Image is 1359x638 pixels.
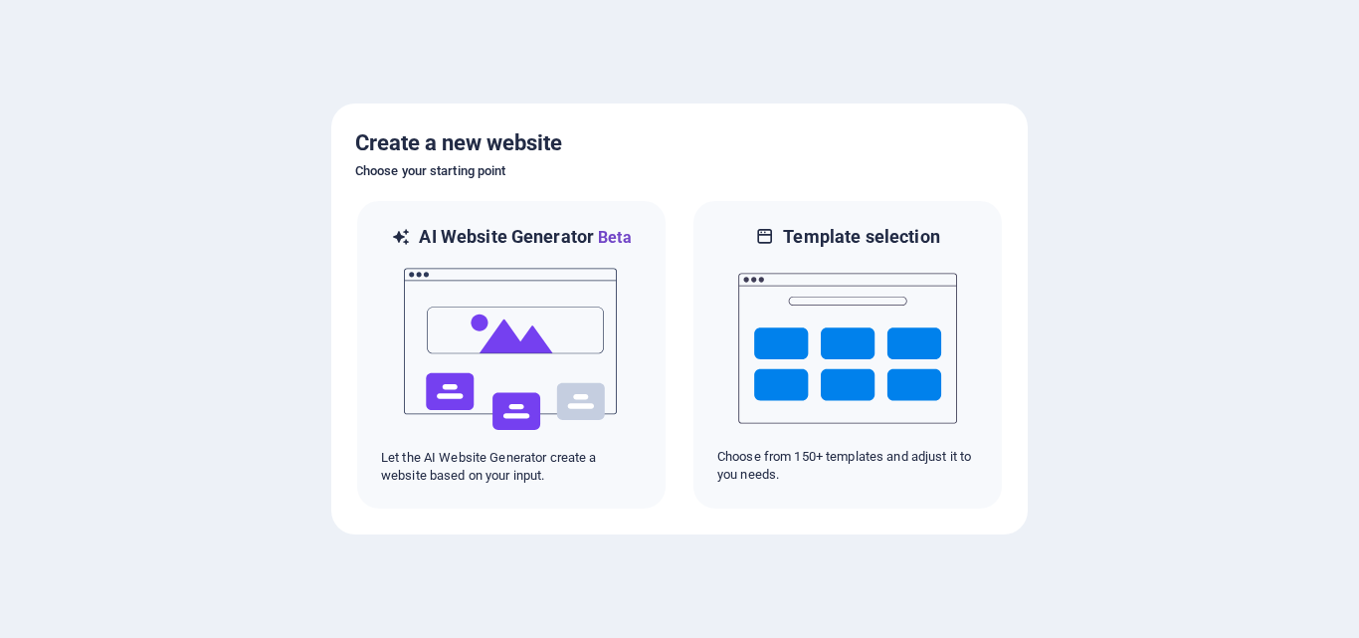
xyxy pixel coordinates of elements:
[402,250,621,449] img: ai
[783,225,939,249] h6: Template selection
[355,199,668,511] div: AI Website GeneratorBetaaiLet the AI Website Generator create a website based on your input.
[419,225,631,250] h6: AI Website Generator
[717,448,978,484] p: Choose from 150+ templates and adjust it to you needs.
[691,199,1004,511] div: Template selectionChoose from 150+ templates and adjust it to you needs.
[355,159,1004,183] h6: Choose your starting point
[594,228,632,247] span: Beta
[381,449,642,485] p: Let the AI Website Generator create a website based on your input.
[355,127,1004,159] h5: Create a new website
